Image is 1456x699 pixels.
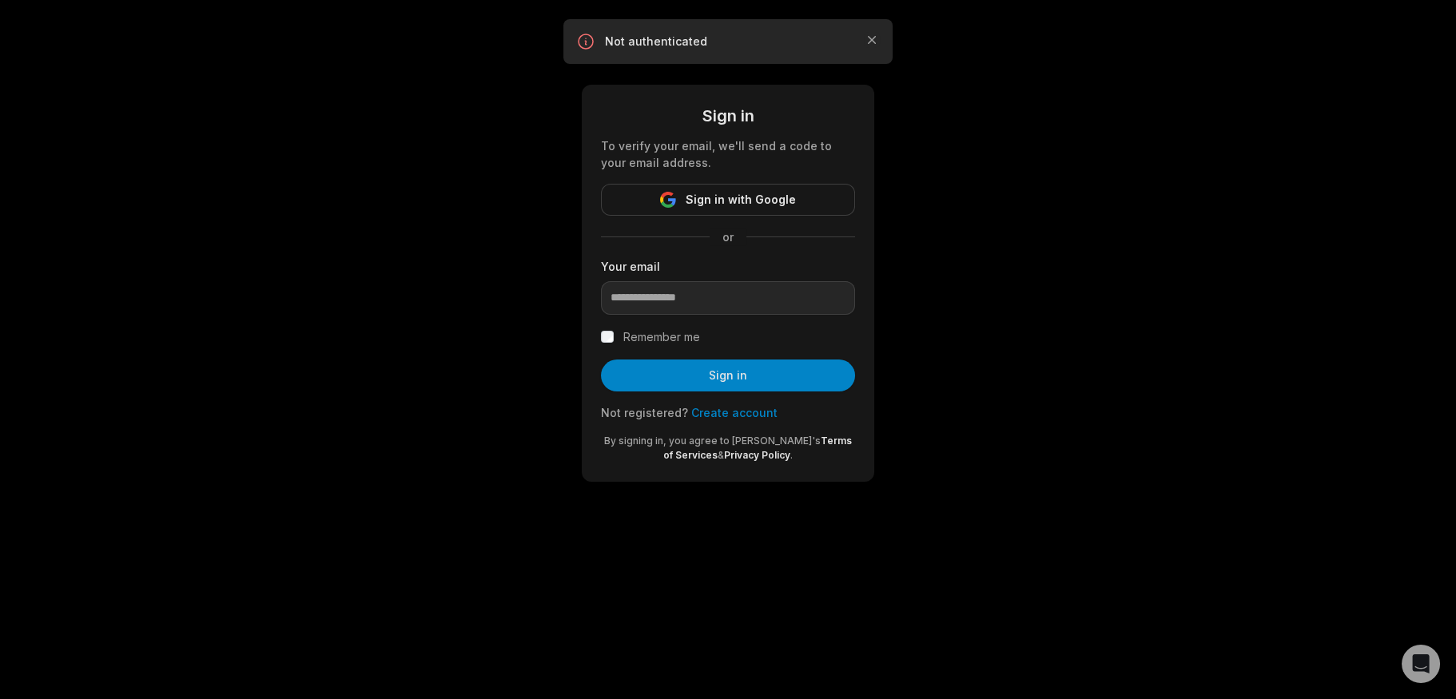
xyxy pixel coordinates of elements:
div: Sign in [601,104,855,128]
p: Not authenticated [605,34,851,50]
label: Remember me [623,328,700,347]
a: Terms of Services [663,435,852,461]
span: Not registered? [601,406,688,419]
a: Create account [691,406,778,419]
button: Sign in with Google [601,184,855,216]
a: Privacy Policy [724,449,790,461]
button: Sign in [601,359,855,391]
span: or [710,228,746,245]
span: . [790,449,793,461]
label: Your email [601,258,855,275]
span: By signing in, you agree to [PERSON_NAME]'s [604,435,821,447]
div: To verify your email, we'll send a code to your email address. [601,137,855,171]
span: & [718,449,724,461]
span: Sign in with Google [686,190,796,209]
div: Open Intercom Messenger [1402,645,1440,683]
